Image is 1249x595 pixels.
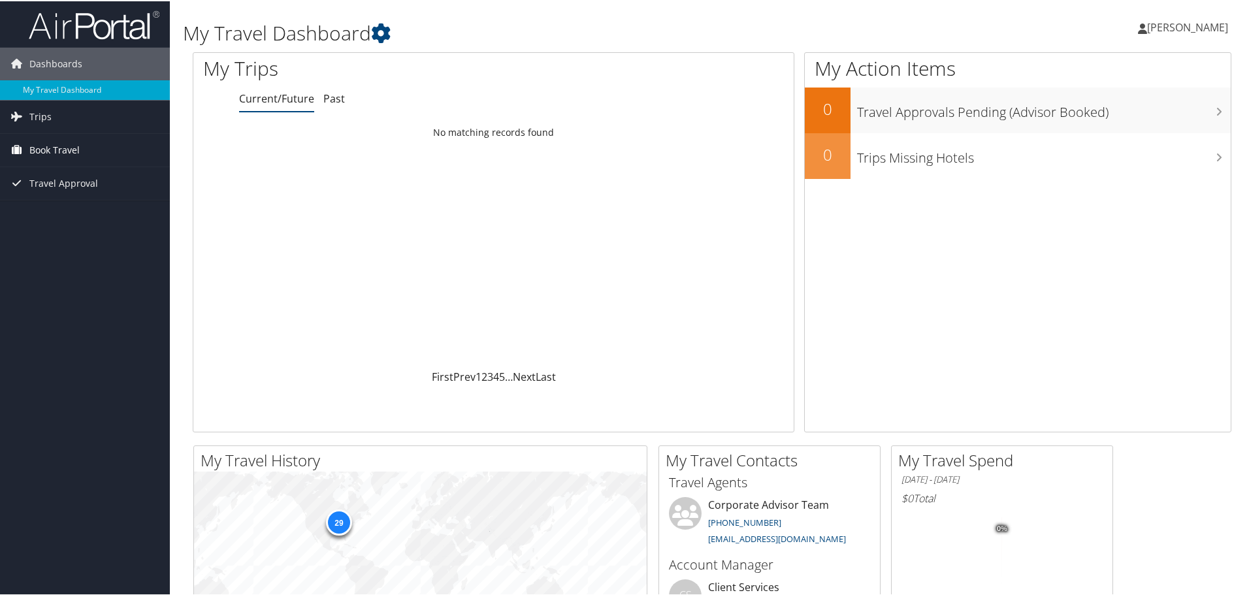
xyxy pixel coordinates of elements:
span: Book Travel [29,133,80,165]
span: [PERSON_NAME] [1147,19,1228,33]
h1: My Travel Dashboard [183,18,888,46]
span: Trips [29,99,52,132]
li: Corporate Advisor Team [662,496,877,549]
a: Next [513,368,536,383]
h3: Travel Approvals Pending (Advisor Booked) [857,95,1231,120]
a: [PHONE_NUMBER] [708,515,781,527]
a: 0Travel Approvals Pending (Advisor Booked) [805,86,1231,132]
a: Last [536,368,556,383]
a: [PERSON_NAME] [1138,7,1241,46]
span: Dashboards [29,46,82,79]
a: 2 [481,368,487,383]
a: Prev [453,368,476,383]
h6: Total [901,490,1103,504]
span: $0 [901,490,913,504]
a: 0Trips Missing Hotels [805,132,1231,178]
td: No matching records found [193,120,794,143]
h1: My Action Items [805,54,1231,81]
h3: Account Manager [669,555,870,573]
h2: 0 [805,142,851,165]
h3: Trips Missing Hotels [857,141,1231,166]
h2: My Travel History [201,448,647,470]
h6: [DATE] - [DATE] [901,472,1103,485]
a: 5 [499,368,505,383]
div: 29 [325,508,351,534]
a: [EMAIL_ADDRESS][DOMAIN_NAME] [708,532,846,543]
h1: My Trips [203,54,534,81]
h2: My Travel Spend [898,448,1112,470]
a: Current/Future [239,90,314,105]
tspan: 0% [997,524,1007,532]
a: First [432,368,453,383]
span: … [505,368,513,383]
img: airportal-logo.png [29,8,159,39]
a: Past [323,90,345,105]
h3: Travel Agents [669,472,870,490]
h2: My Travel Contacts [666,448,880,470]
a: 4 [493,368,499,383]
h2: 0 [805,97,851,119]
span: Travel Approval [29,166,98,199]
a: 1 [476,368,481,383]
a: 3 [487,368,493,383]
